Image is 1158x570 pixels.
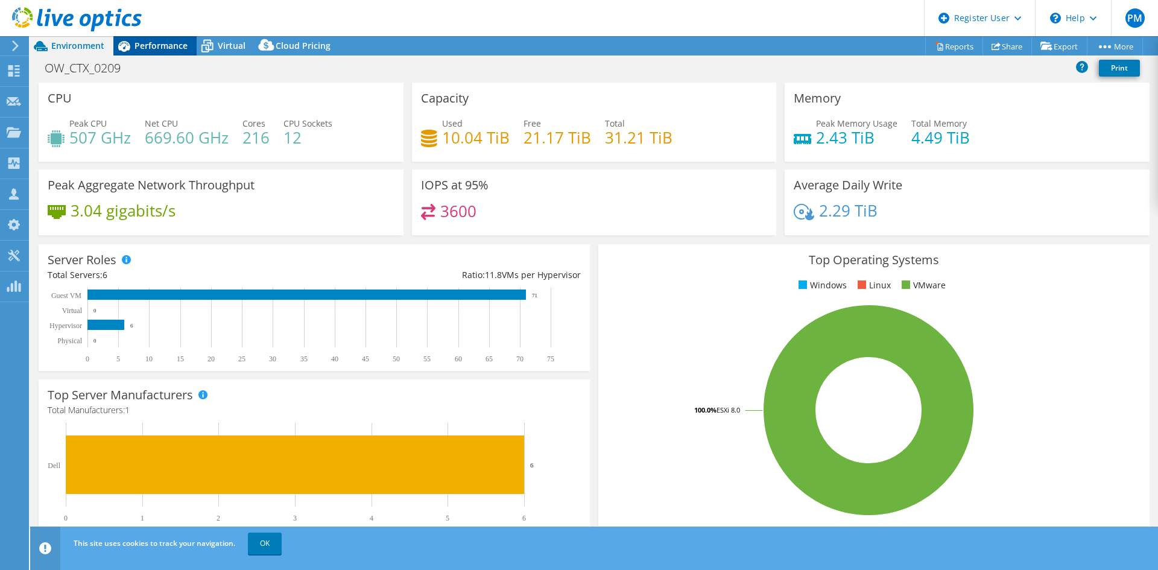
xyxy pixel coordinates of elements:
span: CPU Sockets [283,118,332,129]
h4: 669.60 GHz [145,131,229,144]
h3: CPU [48,92,72,105]
li: Windows [796,279,847,292]
span: 6 [103,269,107,280]
h3: Server Roles [48,253,116,267]
text: 65 [486,355,493,363]
text: 70 [516,355,524,363]
li: Linux [855,279,891,292]
h4: 507 GHz [69,131,131,144]
text: 71 [532,293,537,299]
h3: Top Operating Systems [607,253,1141,267]
span: Total [605,118,625,129]
h1: OW_CTX_0209 [39,62,139,75]
text: 55 [423,355,431,363]
text: 2 [217,514,220,522]
tspan: ESXi 8.0 [717,405,740,414]
h4: 10.04 TiB [442,131,510,144]
h3: Memory [794,92,841,105]
text: 6 [522,514,526,522]
span: 1 [125,404,130,416]
text: 50 [393,355,400,363]
span: Virtual [218,40,245,51]
text: 75 [547,355,554,363]
h3: Capacity [421,92,469,105]
div: Ratio: VMs per Hypervisor [314,268,581,282]
a: Print [1099,60,1140,77]
text: Hypervisor [49,321,82,330]
span: 11.8 [485,269,502,280]
text: 25 [238,355,245,363]
h3: Top Server Manufacturers [48,388,193,402]
span: This site uses cookies to track your navigation. [74,538,235,548]
text: 60 [455,355,462,363]
span: Used [442,118,463,129]
h4: 2.29 TiB [819,204,878,217]
span: Cores [242,118,265,129]
text: 3 [293,514,297,522]
text: 4 [370,514,373,522]
h4: 31.21 TiB [605,131,672,144]
h4: 4.49 TiB [911,131,970,144]
text: 0 [86,355,89,363]
text: 6 [130,323,133,329]
text: 5 [116,355,120,363]
text: 40 [331,355,338,363]
h3: IOPS at 95% [421,179,489,192]
h4: 3600 [440,204,476,218]
text: 1 [141,514,144,522]
span: Total Memory [911,118,967,129]
a: Share [982,37,1032,55]
span: Environment [51,40,104,51]
tspan: 100.0% [694,405,717,414]
a: Export [1031,37,1087,55]
span: Peak Memory Usage [816,118,897,129]
span: Performance [134,40,188,51]
text: 0 [93,338,96,344]
span: Cloud Pricing [276,40,331,51]
h3: Peak Aggregate Network Throughput [48,179,255,192]
text: 30 [269,355,276,363]
div: Total Servers: [48,268,314,282]
a: More [1087,37,1143,55]
h4: 216 [242,131,270,144]
h4: 21.17 TiB [524,131,591,144]
text: Virtual [62,306,83,315]
text: 0 [93,308,96,314]
text: 10 [145,355,153,363]
h4: Total Manufacturers: [48,404,581,417]
text: 35 [300,355,308,363]
text: 0 [64,514,68,522]
a: OK [248,533,282,554]
span: Free [524,118,541,129]
h4: 3.04 gigabits/s [71,204,176,217]
span: Peak CPU [69,118,107,129]
li: VMware [899,279,946,292]
text: 15 [177,355,184,363]
h4: 12 [283,131,332,144]
text: 20 [207,355,215,363]
text: Physical [57,337,82,345]
h4: 2.43 TiB [816,131,897,144]
text: 5 [446,514,449,522]
text: Guest VM [51,291,81,300]
svg: \n [1050,13,1061,24]
a: Reports [925,37,983,55]
text: Dell [48,461,60,470]
text: 6 [530,461,534,469]
text: 45 [362,355,369,363]
h3: Average Daily Write [794,179,902,192]
span: PM [1125,8,1145,28]
span: Net CPU [145,118,178,129]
